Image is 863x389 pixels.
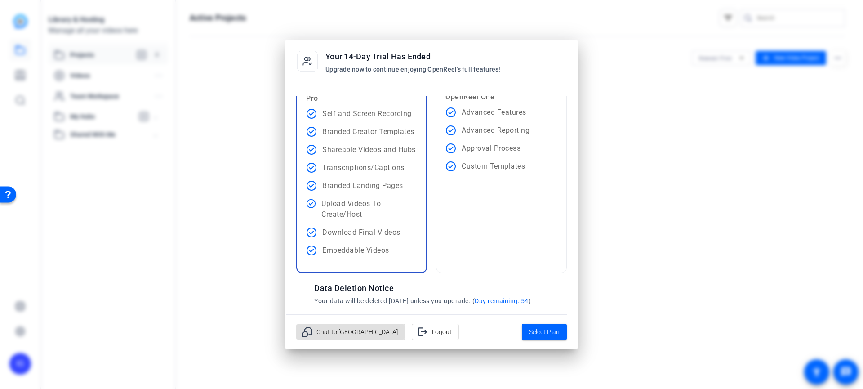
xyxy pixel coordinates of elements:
[296,324,405,340] button: Chat to [GEOGRAPHIC_DATA]
[321,198,417,220] p: Upload Videos To Create/Host
[325,65,501,74] p: Upgrade now to continue enjoying OpenReel's full features!
[322,180,403,191] p: Branded Landing Pages
[322,245,389,256] p: Embeddable Videos
[316,323,398,340] span: Chat to [GEOGRAPHIC_DATA]
[325,50,431,63] h2: Your 14-Day Trial Has Ended
[322,162,405,173] p: Transcriptions/Captions
[314,296,549,305] p: Your data will be deleted [DATE] unless you upgrade. ( )
[475,297,529,304] span: Day remaining: 54
[322,227,400,238] p: Download Final Videos
[322,108,412,119] p: Self and Screen Recording
[412,324,459,340] button: Logout
[314,282,549,295] h2: Data Deletion Notice
[306,93,377,104] p: Pro
[462,125,529,136] p: Advanced Reporting
[432,323,452,340] span: Logout
[322,126,414,137] p: Branded Creator Templates
[522,324,567,340] button: Select Plan
[417,326,428,338] mat-icon: logout
[529,326,560,337] span: Select Plan
[462,107,526,118] p: Advanced Features
[462,143,520,154] p: Approval Process
[322,144,416,155] p: Shareable Videos and Hubs
[462,161,525,172] p: Custom Templates
[445,92,501,103] p: OpenReel One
